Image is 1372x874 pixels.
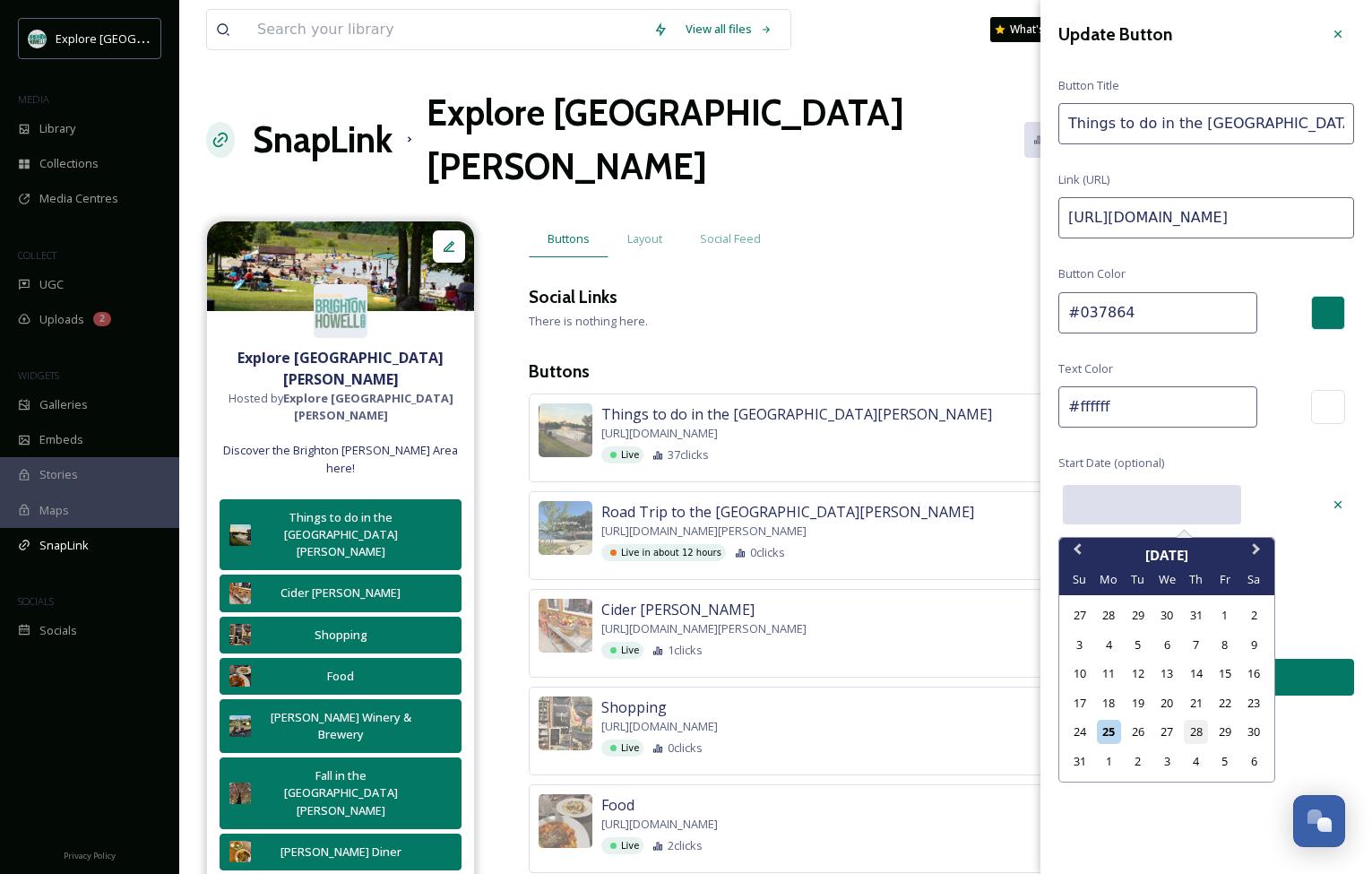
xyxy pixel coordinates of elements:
span: Stories [39,466,78,483]
span: Cider [PERSON_NAME] [601,599,755,620]
div: Choose Sunday, July 27th, 2025 [1067,603,1092,627]
div: Choose Thursday, September 4th, 2025 [1184,749,1208,774]
span: Discover the Brighton [PERSON_NAME] Area here! [216,442,465,476]
a: What's New [990,17,1080,42]
span: 2 clicks [668,837,703,854]
div: Live [601,740,643,757]
img: 67e7af72-b6c8-455a-acf8-98e6fe1b68aa.avif [29,30,47,48]
div: Su [1067,567,1092,592]
div: Th [1184,567,1208,592]
strong: Explore [GEOGRAPHIC_DATA][PERSON_NAME] [283,390,453,423]
div: Live [601,446,643,463]
span: 1 clicks [668,642,703,659]
span: Embeds [39,431,83,448]
div: Choose Monday, September 1st, 2025 [1097,749,1121,774]
div: Choose Wednesday, September 3rd, 2025 [1154,749,1178,774]
img: a907dd05-998d-449d-b569-158b425e8aca.jpg [539,794,592,848]
button: [PERSON_NAME] Diner [220,834,462,870]
img: 4472244f-5787-4127-9299-69d351347d0c.jpg [539,697,592,750]
button: [PERSON_NAME] Winery & Brewery [220,699,462,753]
button: Cider [PERSON_NAME] [220,575,462,611]
div: We [1154,567,1178,592]
div: Choose Wednesday, August 27th, 2025 [1154,720,1178,744]
div: Choose Tuesday, August 12th, 2025 [1126,662,1150,686]
span: MEDIA [18,92,49,106]
a: Analytics [1024,122,1120,157]
div: Choose Sunday, August 31st, 2025 [1067,749,1092,774]
div: Choose Monday, July 28th, 2025 [1097,603,1121,627]
div: Choose Wednesday, August 6th, 2025 [1154,633,1178,657]
span: WIDGETS [18,368,59,382]
span: COLLECT [18,248,56,262]
img: %2540engineeringmotherhood%25201.png [539,403,592,457]
h1: Explore [GEOGRAPHIC_DATA][PERSON_NAME] [427,86,1023,194]
div: Live in about 12 hours [601,544,726,561]
div: Choose Monday, August 4th, 2025 [1097,633,1121,657]
img: a907dd05-998d-449d-b569-158b425e8aca.jpg [229,665,251,687]
div: Live [601,642,643,659]
div: Choose Monday, August 18th, 2025 [1097,691,1121,715]
span: [URL][DOMAIN_NAME] [601,816,718,833]
div: Choose Friday, September 5th, 2025 [1212,749,1237,774]
span: [URL][DOMAIN_NAME][PERSON_NAME] [601,523,807,540]
a: Privacy Policy [64,844,116,865]
div: Choose Saturday, September 6th, 2025 [1242,749,1266,774]
span: Things to do in the [GEOGRAPHIC_DATA][PERSON_NAME] [601,403,992,425]
span: Road Trip to the [GEOGRAPHIC_DATA][PERSON_NAME] [601,501,974,523]
div: Choose Tuesday, August 19th, 2025 [1126,691,1150,715]
span: 37 clicks [668,446,709,463]
div: Choose Thursday, August 28th, 2025 [1184,720,1208,744]
div: [PERSON_NAME] Diner [260,844,421,861]
h3: Update Button [1058,22,1172,48]
div: Choose Saturday, August 23rd, 2025 [1242,691,1266,715]
img: b3825d3b-9ea6-4566-b110-bee1711e137d.jpg [229,841,251,862]
div: month 2025-08 [1065,601,1268,776]
div: Shopping [260,627,421,644]
input: Search your library [248,10,644,49]
img: 12889ca4-8449-45bf-bccd-6078143f53ff.jpg [539,501,592,555]
div: Tu [1126,567,1150,592]
button: Previous Month [1061,540,1090,568]
div: Choose Friday, August 8th, 2025 [1212,633,1237,657]
div: Choose Friday, August 22nd, 2025 [1212,691,1237,715]
img: b77f83d9-18a0-420d-8912-733629e4e1b7.jpg [229,783,251,804]
div: Choose Thursday, August 7th, 2025 [1184,633,1208,657]
span: Buttons [548,230,590,247]
div: Choose Tuesday, August 5th, 2025 [1126,633,1150,657]
img: 4472244f-5787-4127-9299-69d351347d0c.jpg [229,624,251,645]
div: Choose Friday, August 29th, 2025 [1212,720,1237,744]
button: Open Chat [1293,795,1345,847]
span: Galleries [39,396,88,413]
div: Choose Sunday, August 24th, 2025 [1067,720,1092,744]
a: SnapLink [253,113,393,167]
button: Next Month [1244,540,1273,568]
div: Choose Thursday, August 14th, 2025 [1184,662,1208,686]
div: Choose Thursday, July 31st, 2025 [1184,603,1208,627]
div: View all files [677,12,781,47]
span: [URL][DOMAIN_NAME][PERSON_NAME] [601,620,807,637]
img: 67e7af72-b6c8-455a-acf8-98e6fe1b68aa.avif [314,284,367,338]
div: Food [260,668,421,685]
span: Maps [39,502,69,519]
div: Sa [1242,567,1266,592]
div: Choose Wednesday, August 13th, 2025 [1154,662,1178,686]
img: b4cd52ce-8ae0-4a79-861e-c918f54e3e19.jpg [229,583,251,604]
span: Text Color [1058,360,1113,377]
input: My Link [1058,103,1354,144]
div: Choose Saturday, August 9th, 2025 [1242,633,1266,657]
span: Button Color [1058,265,1126,282]
div: Choose Sunday, August 3rd, 2025 [1067,633,1092,657]
span: 0 clicks [750,544,785,561]
div: Choose Thursday, August 21st, 2025 [1184,691,1208,715]
h3: Social Links [529,284,617,310]
span: Socials [39,622,77,639]
button: Analytics [1024,122,1111,157]
div: Fall in the [GEOGRAPHIC_DATA][PERSON_NAME] [260,767,421,819]
img: 6750f976-501e-4164-8f9c-454ca00ae962.jpg [229,715,251,737]
button: Things to do in the [GEOGRAPHIC_DATA][PERSON_NAME] [220,499,462,571]
button: Food [220,658,462,695]
div: Mo [1097,567,1121,592]
div: Fr [1212,567,1237,592]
